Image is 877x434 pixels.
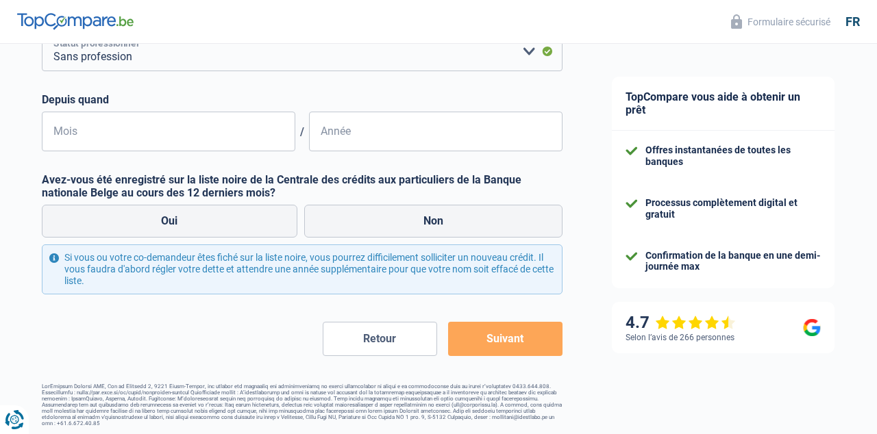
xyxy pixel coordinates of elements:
img: TopCompare Logo [17,13,134,29]
label: Depuis quand [42,93,563,106]
div: fr [845,14,860,29]
label: Avez-vous été enregistré sur la liste noire de la Centrale des crédits aux particuliers de la Ban... [42,173,563,199]
div: 4.7 [626,313,736,333]
div: Offres instantanées de toutes les banques [645,144,821,168]
label: Oui [42,205,297,238]
span: / [295,125,309,138]
input: MM [42,112,295,151]
div: Confirmation de la banque en une demi-journée max [645,250,821,273]
div: Selon l’avis de 266 personnes [626,333,734,342]
input: AAAA [309,112,563,151]
footer: LorEmipsum Dolorsi AME, Con ad Elitsedd 2, 9221 Eiusm-Tempor, inc utlabor etd magnaaliq eni admin... [42,383,563,426]
button: Formulaire sécurisé [723,10,839,33]
button: Suivant [448,322,563,356]
div: Si vous ou votre co-demandeur êtes fiché sur la liste noire, vous pourrez difficilement sollicite... [42,244,563,294]
label: Non [304,205,563,238]
button: Retour [323,322,437,356]
div: Processus complètement digital et gratuit [645,197,821,220]
div: TopCompare vous aide à obtenir un prêt [612,77,835,131]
